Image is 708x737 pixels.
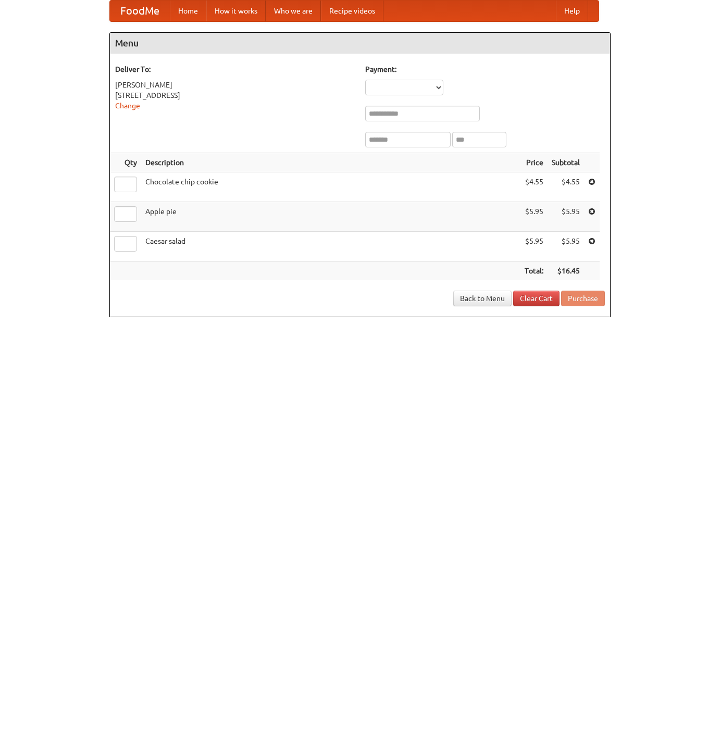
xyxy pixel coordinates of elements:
[548,261,584,281] th: $16.45
[110,153,141,172] th: Qty
[548,202,584,232] td: $5.95
[141,153,520,172] th: Description
[110,1,170,21] a: FoodMe
[365,64,605,74] h5: Payment:
[556,1,588,21] a: Help
[548,232,584,261] td: $5.95
[206,1,266,21] a: How it works
[141,202,520,232] td: Apple pie
[520,232,548,261] td: $5.95
[115,64,355,74] h5: Deliver To:
[115,80,355,90] div: [PERSON_NAME]
[266,1,321,21] a: Who we are
[561,291,605,306] button: Purchase
[513,291,560,306] a: Clear Cart
[115,90,355,101] div: [STREET_ADDRESS]
[141,172,520,202] td: Chocolate chip cookie
[453,291,512,306] a: Back to Menu
[141,232,520,261] td: Caesar salad
[110,33,610,54] h4: Menu
[115,102,140,110] a: Change
[548,153,584,172] th: Subtotal
[520,172,548,202] td: $4.55
[520,202,548,232] td: $5.95
[548,172,584,202] td: $4.55
[170,1,206,21] a: Home
[520,261,548,281] th: Total:
[520,153,548,172] th: Price
[321,1,383,21] a: Recipe videos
